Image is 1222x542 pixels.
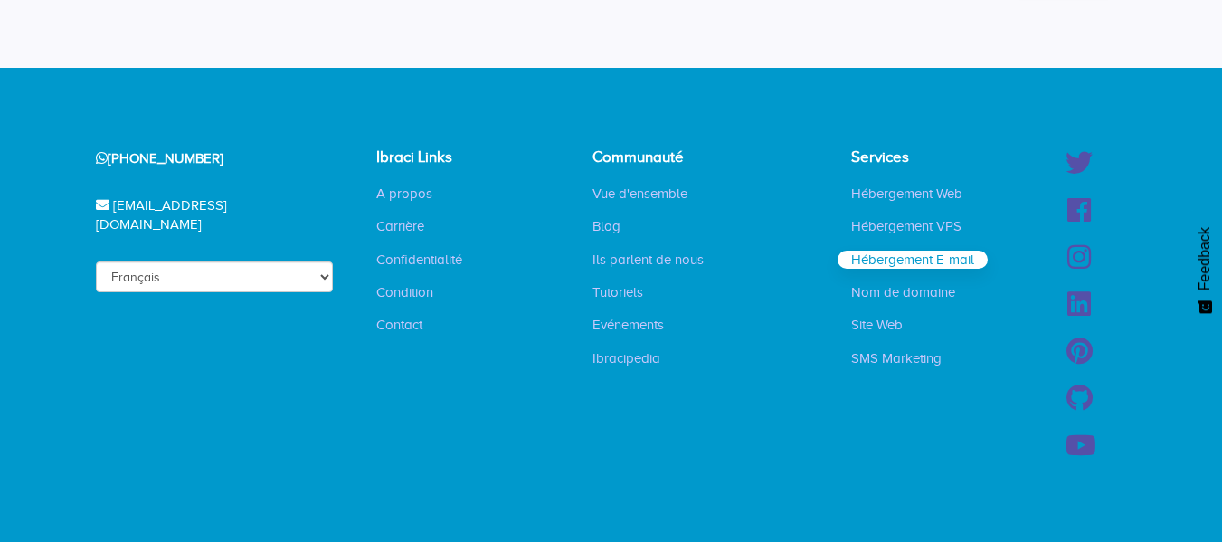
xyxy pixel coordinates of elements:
[838,185,976,203] a: Hébergement Web
[1132,452,1200,520] iframe: Drift Widget Chat Controller
[838,283,969,301] a: Nom de domaine
[838,316,916,334] a: Site Web
[73,183,334,249] div: [EMAIL_ADDRESS][DOMAIN_NAME]
[851,149,988,166] h4: Services
[838,349,955,367] a: SMS Marketing
[363,251,476,269] a: Confidentialité
[363,283,447,301] a: Condition
[838,251,988,269] a: Hébergement E-mail
[1197,227,1213,290] span: Feedback
[579,251,717,269] a: Ils parlent de nous
[579,316,677,334] a: Evénements
[376,149,494,166] h4: Ibraci Links
[579,349,674,367] a: Ibracipedia
[73,136,334,182] div: [PHONE_NUMBER]
[579,283,657,301] a: Tutoriels
[363,316,436,334] a: Contact
[838,217,975,235] a: Hébergement VPS
[592,149,717,166] h4: Communauté
[579,217,634,235] a: Blog
[579,185,701,203] a: Vue d'ensemble
[1188,209,1222,332] button: Feedback - Afficher l’enquête
[363,185,446,203] a: A propos
[363,217,438,235] a: Carrière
